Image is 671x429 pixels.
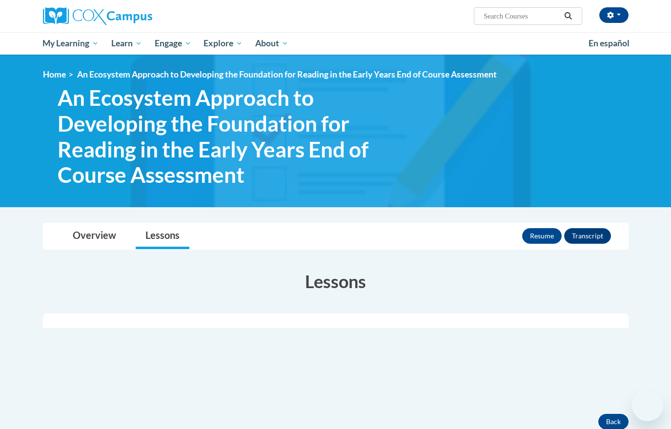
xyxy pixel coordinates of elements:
span: An Ecosystem Approach to Developing the Foundation for Reading in the Early Years End of Course A... [77,69,497,79]
a: Cox Campus [43,7,228,25]
a: Home [43,69,66,79]
a: En español [582,33,636,54]
span: Engage [155,38,191,49]
h3: Lessons [43,269,629,293]
button: Resume [522,228,562,244]
a: My Learning [37,32,105,55]
span: Explore [203,38,243,49]
a: Explore [197,32,249,55]
iframe: Button to launch messaging window [632,390,663,421]
span: An Ecosystem Approach to Developing the Foundation for Reading in the Early Years End of Course A... [58,85,394,188]
a: Engage [148,32,198,55]
img: Cox Campus [43,7,152,25]
span: En español [589,38,630,48]
a: Lessons [136,223,189,249]
span: About [255,38,288,49]
a: Overview [63,223,126,249]
a: Learn [105,32,148,55]
button: Transcript [564,228,611,244]
span: Learn [111,38,142,49]
input: Search Courses [483,10,561,22]
span: My Learning [42,38,99,49]
button: Search [561,10,575,22]
div: Main menu [28,32,643,55]
button: Account Settings [599,7,629,23]
a: About [249,32,295,55]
